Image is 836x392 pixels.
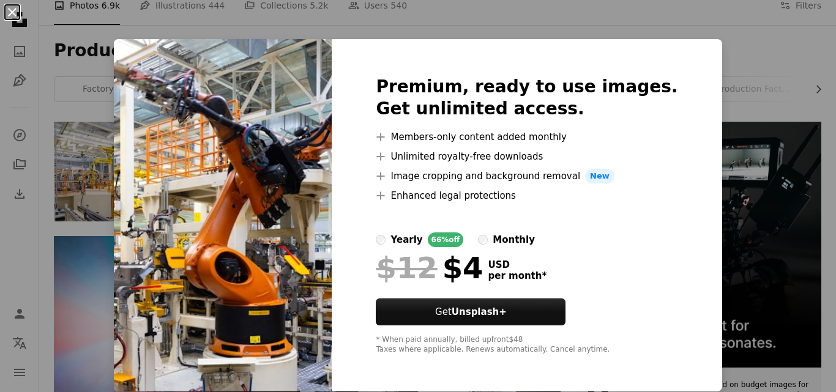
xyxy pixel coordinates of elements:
[428,232,464,247] div: 66% off
[376,149,677,164] li: Unlimited royalty-free downloads
[585,169,614,183] span: New
[452,306,507,317] strong: Unsplash+
[493,232,535,247] div: monthly
[376,298,565,325] button: GetUnsplash+
[376,252,483,284] div: $4
[114,39,332,391] img: premium_photo-1682144748274-add3d8ed04ea
[478,235,488,245] input: monthly
[376,335,677,355] div: * When paid annually, billed upfront $48 Taxes where applicable. Renews automatically. Cancel any...
[376,252,437,284] span: $12
[376,76,677,120] h2: Premium, ready to use images. Get unlimited access.
[376,188,677,203] li: Enhanced legal protections
[376,235,386,245] input: yearly66%off
[488,259,547,270] span: USD
[488,270,547,281] span: per month *
[376,169,677,183] li: Image cropping and background removal
[390,232,422,247] div: yearly
[376,130,677,144] li: Members-only content added monthly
